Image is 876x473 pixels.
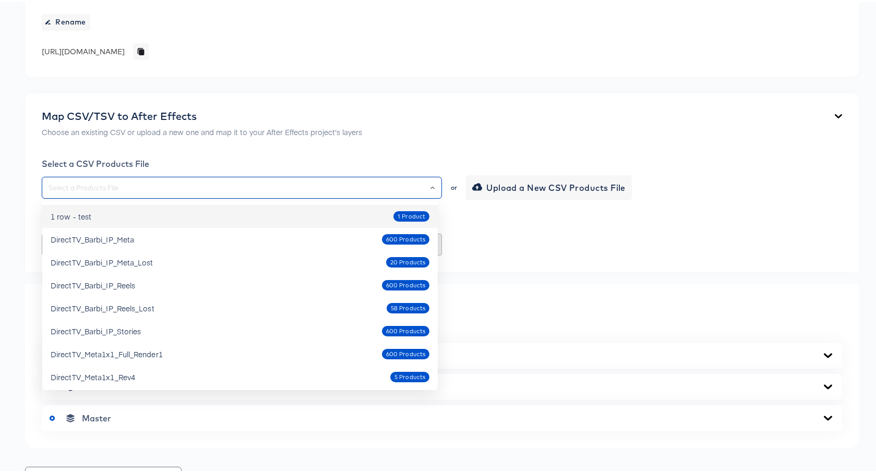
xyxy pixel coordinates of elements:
[382,348,429,357] span: 600 Products
[42,156,842,167] div: Select a CSV Products File
[51,324,141,334] div: DirectTV_Barbi_IP_Stories
[42,321,108,331] span: Field Type Filter:
[46,14,86,27] span: Rename
[42,44,125,55] div: [URL][DOMAIN_NAME]
[51,370,135,380] div: DirectTV_Meta1x1_Rev4
[450,183,458,189] div: or
[46,180,437,192] input: Select a Products File
[51,278,135,288] div: DirectTV_Barbi_IP_Reels
[474,178,626,193] span: Upload a New CSV Products File
[42,125,362,135] p: Choose an existing CSV or upload a new one and map it to your After Effects project's layers
[430,178,435,193] button: Close
[42,108,362,120] div: Map CSV/TSV to After Effects
[42,300,214,310] span: Map CSV Columns to After Effects Layers
[390,371,429,380] span: 5 Products
[42,12,90,29] button: Rename
[393,210,429,219] span: 1 Product
[386,256,429,265] span: 20 Products
[382,325,429,334] span: 600 Products
[466,173,632,198] button: Upload a New CSV Products File
[51,232,134,242] div: DirectTV_Barbi_IP_Meta
[382,233,429,242] span: 600 Products
[51,209,91,220] div: 1 row - test
[42,215,842,225] div: Choose a Mapping Template (Optional)
[51,255,153,265] div: DirectTV_Barbi_IP_Meta_Lost
[387,302,429,311] span: 58 Products
[51,347,163,357] div: DirectTV_Meta1x1_Full_Render1
[82,411,111,421] span: Master
[382,279,429,288] span: 600 Products
[51,301,154,311] div: DirectTV_Barbi_IP_Reels_Lost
